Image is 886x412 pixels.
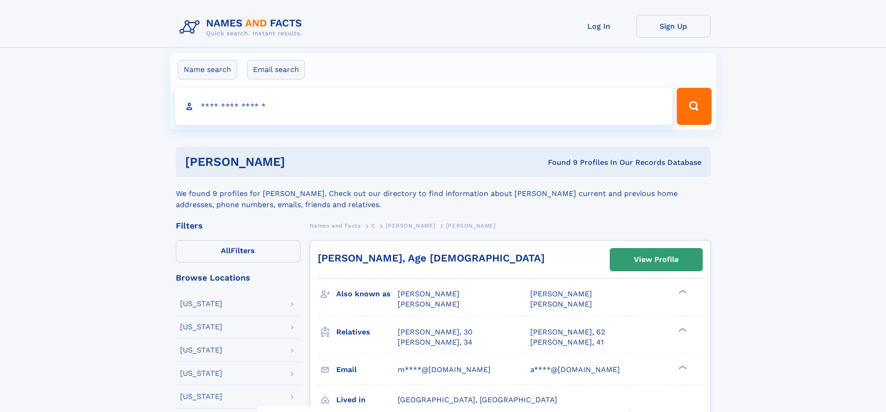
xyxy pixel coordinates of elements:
[180,323,222,331] div: [US_STATE]
[398,337,473,347] a: [PERSON_NAME], 34
[178,60,237,79] label: Name search
[176,240,300,262] label: Filters
[416,157,701,168] div: Found 9 Profiles In Our Records Database
[371,220,375,231] a: C
[530,327,605,337] a: [PERSON_NAME], 62
[562,15,636,38] a: Log In
[180,300,222,307] div: [US_STATE]
[336,286,398,302] h3: Also known as
[336,392,398,408] h3: Lived in
[371,222,375,229] span: C
[386,222,435,229] span: [PERSON_NAME]
[398,327,473,337] a: [PERSON_NAME], 30
[175,88,673,125] input: search input
[180,393,222,400] div: [US_STATE]
[677,88,711,125] button: Search Button
[676,289,687,295] div: ❯
[610,249,702,271] a: View Profile
[336,324,398,340] h3: Relatives
[530,337,604,347] a: [PERSON_NAME], 41
[530,300,592,308] span: [PERSON_NAME]
[634,249,679,270] div: View Profile
[398,395,557,404] span: [GEOGRAPHIC_DATA], [GEOGRAPHIC_DATA]
[530,289,592,298] span: [PERSON_NAME]
[176,274,300,282] div: Browse Locations
[336,362,398,378] h3: Email
[180,347,222,354] div: [US_STATE]
[176,222,300,230] div: Filters
[398,289,460,298] span: [PERSON_NAME]
[180,370,222,377] div: [US_STATE]
[636,15,711,38] a: Sign Up
[185,156,417,168] h1: [PERSON_NAME]
[221,246,231,255] span: All
[176,177,711,210] div: We found 9 profiles for [PERSON_NAME]. Check out our directory to find information about [PERSON_...
[247,60,305,79] label: Email search
[446,222,496,229] span: [PERSON_NAME]
[676,327,687,333] div: ❯
[318,252,545,264] a: [PERSON_NAME], Age [DEMOGRAPHIC_DATA]
[386,220,435,231] a: [PERSON_NAME]
[310,220,361,231] a: Names and Facts
[176,15,310,40] img: Logo Names and Facts
[676,364,687,370] div: ❯
[398,300,460,308] span: [PERSON_NAME]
